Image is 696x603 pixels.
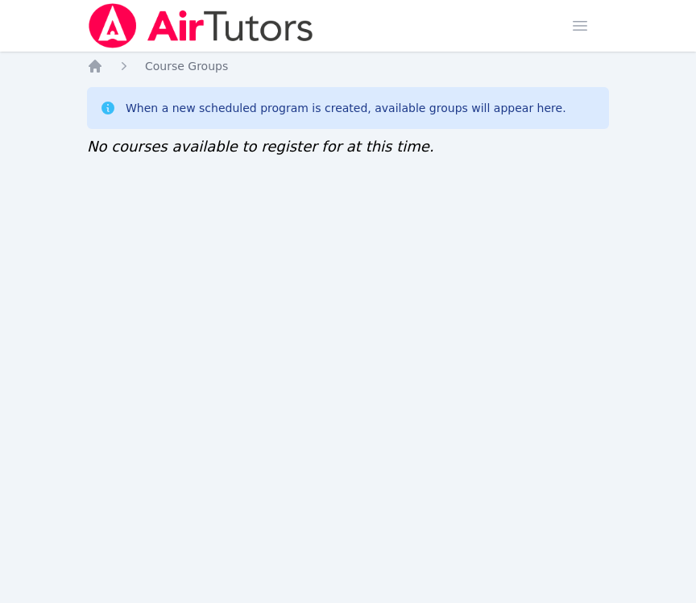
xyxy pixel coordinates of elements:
[145,60,228,73] span: Course Groups
[87,58,609,74] nav: Breadcrumb
[145,58,228,74] a: Course Groups
[87,138,434,155] span: No courses available to register for at this time.
[126,100,566,116] div: When a new scheduled program is created, available groups will appear here.
[87,3,315,48] img: Air Tutors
